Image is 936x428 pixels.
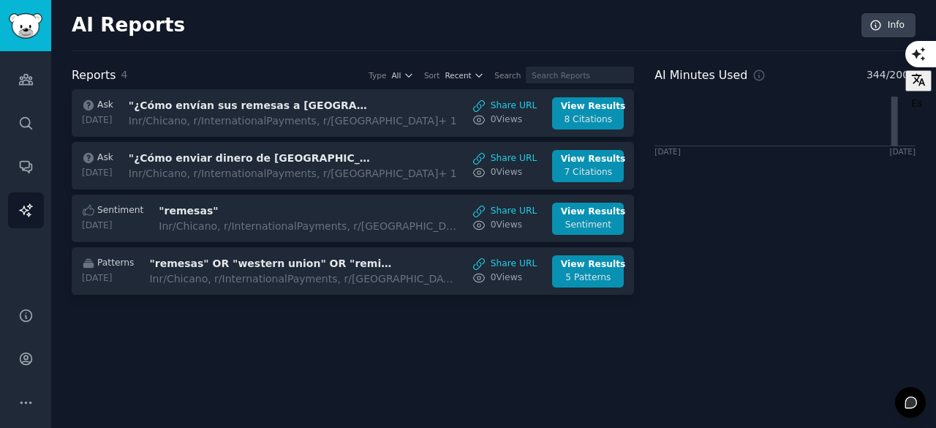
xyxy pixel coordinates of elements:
div: View Results [561,153,616,166]
a: View Results8 Citations [552,97,624,129]
a: Sentiment[DATE]"remesas"Inr/Chicano, r/InternationalPayments, r/[GEOGRAPHIC_DATA]+ 1Share URL0Vie... [72,195,634,242]
div: [DATE] [82,272,134,285]
span: 344 / 2000 [867,67,916,83]
span: Recent [445,70,471,80]
span: Ask [97,99,113,112]
div: [DATE] [889,146,916,157]
div: 7 Citations [561,166,616,179]
span: All [391,70,401,80]
span: Sentiment [97,204,143,217]
div: In r/Chicano, r/InternationalPayments, r/[GEOGRAPHIC_DATA] + 1 [149,271,457,287]
div: View Results [561,206,616,219]
div: Type [369,70,386,80]
div: Sort [424,70,440,80]
h3: "¿Cómo enviar dinero de [GEOGRAPHIC_DATA] a [GEOGRAPHIC_DATA]?" [129,151,374,166]
h2: AI Reports [72,14,185,37]
a: Share URL [472,205,537,218]
div: 8 Citations [561,113,616,127]
a: View ResultsSentiment [552,203,624,235]
button: All [391,70,414,80]
div: [DATE] [82,167,113,180]
a: Ask[DATE]"¿Cómo enviar dinero de [GEOGRAPHIC_DATA] a [GEOGRAPHIC_DATA]?"Inr/Chicano, r/Internatio... [72,142,634,189]
div: In r/Chicano, r/InternationalPayments, r/[GEOGRAPHIC_DATA] + 1 [159,219,457,234]
a: Share URL [472,100,537,113]
img: GummySearch logo [9,13,42,39]
span: Ask [97,151,113,165]
a: View Results7 Citations [552,150,624,182]
div: Sentiment [561,219,616,232]
span: Patterns [97,257,134,270]
a: Patterns[DATE]"remesas" OR "western union" OR "remitly" OR "recibir dinero" OR "elektra" OR "Banc... [72,247,634,295]
a: Info [861,13,916,38]
h3: "remesas" [159,203,404,219]
a: Share URL [472,152,537,165]
div: Search [494,70,521,80]
a: 0Views [472,166,537,179]
div: View Results [561,258,616,271]
div: View Results [561,100,616,113]
div: In r/Chicano, r/InternationalPayments, r/[GEOGRAPHIC_DATA] + 1 [129,113,457,129]
span: 4 [121,69,127,80]
div: [DATE] [654,146,681,157]
h2: Reports [72,67,116,85]
h2: AI Minutes Used [654,67,747,85]
a: 0Views [472,271,537,285]
h3: "remesas" OR "western union" OR "remitly" OR "recibir dinero" OR "elektra" OR "Banco azteca" OR "... [149,256,395,271]
h3: "¿Cómo envían sus remesas a [GEOGRAPHIC_DATA]?" [129,98,374,113]
a: 0Views [472,219,537,232]
div: 5 Patterns [561,271,616,285]
a: 0Views [472,113,537,127]
a: Share URL [472,258,537,271]
input: Search Reports [526,67,634,83]
div: [DATE] [82,114,113,127]
a: View Results5 Patterns [552,255,624,288]
div: [DATE] [82,219,143,233]
a: Ask[DATE]"¿Cómo envían sus remesas a [GEOGRAPHIC_DATA]?"Inr/Chicano, r/InternationalPayments, r/[... [72,89,634,137]
button: Recent [445,70,484,80]
div: In r/Chicano, r/InternationalPayments, r/[GEOGRAPHIC_DATA] + 1 [129,166,457,181]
